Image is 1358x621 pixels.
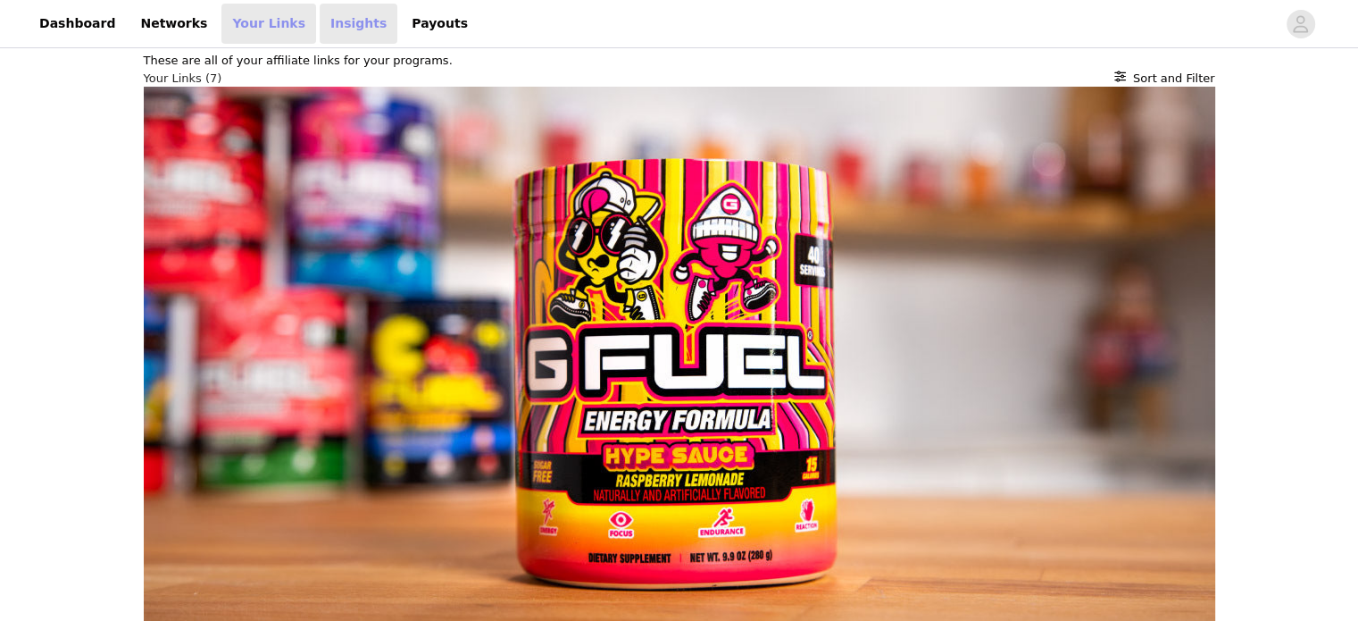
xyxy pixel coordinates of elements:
[29,4,126,44] a: Dashboard
[1292,10,1309,38] div: avatar
[221,4,316,44] a: Your Links
[129,4,218,44] a: Networks
[144,70,222,88] h3: Your Links (7)
[401,4,479,44] a: Payouts
[144,52,1215,70] p: These are all of your affiliate links for your programs.
[320,4,397,44] a: Insights
[1114,70,1215,88] button: Sort and Filter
